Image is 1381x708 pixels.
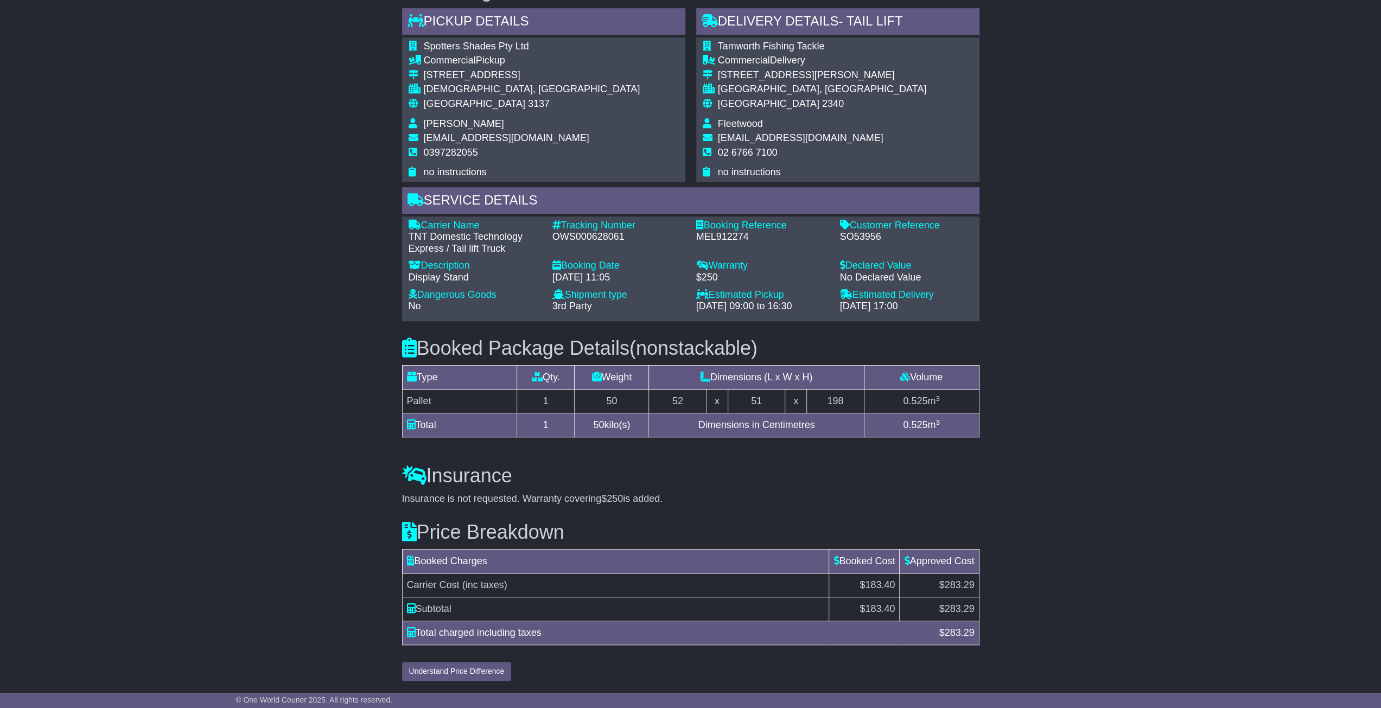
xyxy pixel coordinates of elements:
div: Booking Date [552,260,685,272]
div: Dangerous Goods [409,289,542,301]
div: $250 [696,272,829,284]
span: 183.40 [865,603,895,614]
span: $283.29 [939,579,974,590]
div: Delivery Details [696,8,979,37]
div: Carrier Name [409,220,542,232]
div: [STREET_ADDRESS] [424,69,640,81]
span: 3rd Party [552,301,592,311]
td: x [707,390,728,413]
div: Estimated Delivery [840,289,973,301]
td: 198 [806,390,864,413]
td: 51 [728,390,785,413]
td: $ [900,597,979,621]
span: Commercial [718,55,770,66]
span: - Tail Lift [838,14,902,28]
div: Estimated Pickup [696,289,829,301]
td: Booked Charges [402,550,829,573]
span: 0397282055 [424,147,478,158]
span: (inc taxes) [462,579,507,590]
td: x [785,390,806,413]
span: 2340 [822,98,844,109]
span: 283.29 [944,603,974,614]
td: 1 [517,413,575,437]
div: Pickup Details [402,8,685,37]
span: © One World Courier 2025. All rights reserved. [236,696,392,704]
div: [DATE] 11:05 [552,272,685,284]
div: [DEMOGRAPHIC_DATA], [GEOGRAPHIC_DATA] [424,84,640,95]
div: Total charged including taxes [402,626,934,640]
span: (nonstackable) [629,337,758,359]
div: Declared Value [840,260,973,272]
div: Customer Reference [840,220,973,232]
div: Shipment type [552,289,685,301]
div: MEL912274 [696,231,829,243]
td: Dimensions (L x W x H) [649,366,864,390]
td: Booked Cost [829,550,900,573]
td: $ [829,597,900,621]
div: Description [409,260,542,272]
div: Display Stand [409,272,542,284]
div: Tracking Number [552,220,685,232]
div: Warranty [696,260,829,272]
span: Commercial [424,55,476,66]
span: 0.525 [903,396,927,406]
div: SO53956 [840,231,973,243]
td: Total [402,413,517,437]
td: 52 [649,390,707,413]
td: Weight [575,366,649,390]
td: Qty. [517,366,575,390]
td: m [864,413,979,437]
div: Insurance is not requested. Warranty covering is added. [402,493,979,505]
h3: Insurance [402,465,979,487]
div: $ [933,626,979,640]
td: Approved Cost [900,550,979,573]
span: [EMAIL_ADDRESS][DOMAIN_NAME] [424,132,589,143]
span: [EMAIL_ADDRESS][DOMAIN_NAME] [718,132,883,143]
span: Tamworth Fishing Tackle [718,41,825,52]
div: Delivery [718,55,927,67]
span: $250 [601,493,623,504]
td: Subtotal [402,597,829,621]
div: OWS000628061 [552,231,685,243]
td: 50 [575,390,649,413]
span: [PERSON_NAME] [424,118,504,129]
span: 50 [593,419,604,430]
sup: 3 [935,418,940,426]
td: kilo(s) [575,413,649,437]
td: Type [402,366,517,390]
span: Spotters Shades Pty Ltd [424,41,529,52]
div: [DATE] 09:00 to 16:30 [696,301,829,312]
div: [STREET_ADDRESS][PERSON_NAME] [718,69,927,81]
div: Pickup [424,55,640,67]
td: Dimensions in Centimetres [649,413,864,437]
div: Service Details [402,187,979,216]
div: Booking Reference [696,220,829,232]
span: Carrier Cost [407,579,460,590]
span: Fleetwood [718,118,763,129]
span: [GEOGRAPHIC_DATA] [718,98,819,109]
span: 283.29 [944,627,974,638]
sup: 3 [935,394,940,403]
h3: Booked Package Details [402,337,979,359]
span: No [409,301,421,311]
span: [GEOGRAPHIC_DATA] [424,98,525,109]
span: 02 6766 7100 [718,147,778,158]
span: no instructions [718,167,781,177]
h3: Price Breakdown [402,521,979,543]
div: [DATE] 17:00 [840,301,973,312]
span: 3137 [528,98,550,109]
span: no instructions [424,167,487,177]
span: $183.40 [860,579,895,590]
td: m [864,390,979,413]
td: Volume [864,366,979,390]
td: Pallet [402,390,517,413]
div: No Declared Value [840,272,973,284]
div: [GEOGRAPHIC_DATA], [GEOGRAPHIC_DATA] [718,84,927,95]
button: Understand Price Difference [402,662,512,681]
span: 0.525 [903,419,927,430]
div: TNT Domestic Technology Express / Tail lift Truck [409,231,542,254]
td: 1 [517,390,575,413]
